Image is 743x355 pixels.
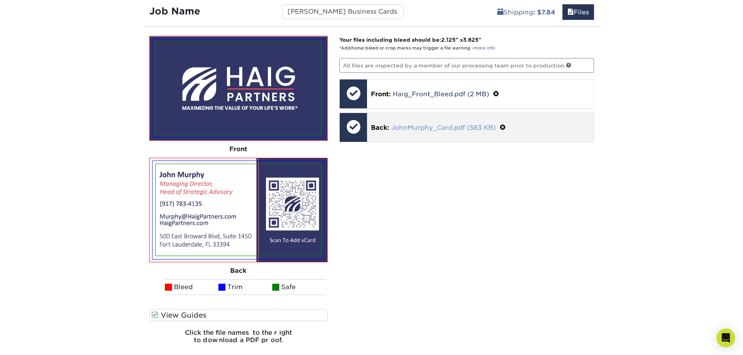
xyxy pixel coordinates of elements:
div: Back [149,262,328,279]
b: : $7.84 [533,9,555,16]
span: 3.625 [463,37,479,43]
iframe: Google Customer Reviews [2,331,66,352]
li: Bleed [165,279,219,295]
strong: Job Name [149,5,200,17]
p: All files are inspected by a member of our processing team prior to production. [339,58,594,73]
label: View Guides [149,309,328,321]
span: shipping [497,9,504,16]
a: Files [562,4,594,20]
a: more info [474,46,495,51]
small: *Additional bleed or crop marks may trigger a file warning – [339,46,495,51]
div: Open Intercom Messenger [716,329,735,347]
li: Trim [218,279,272,295]
input: Enter a job name [282,4,404,19]
span: Front: [371,90,391,98]
li: Safe [272,279,326,295]
strong: Your files including bleed should be: " x " [339,37,481,43]
a: Shipping: $7.84 [492,4,560,20]
h6: Click the file names to the right to download a PDF proof. [149,329,328,350]
span: Back: [371,124,389,131]
span: 2.125 [441,37,456,43]
span: files [567,9,574,16]
a: Haig_Front_Bleed.pdf (2 MB) [393,90,489,98]
div: Front [149,141,328,158]
a: JohnMurphy_Card.pdf (583 KB) [391,124,496,131]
